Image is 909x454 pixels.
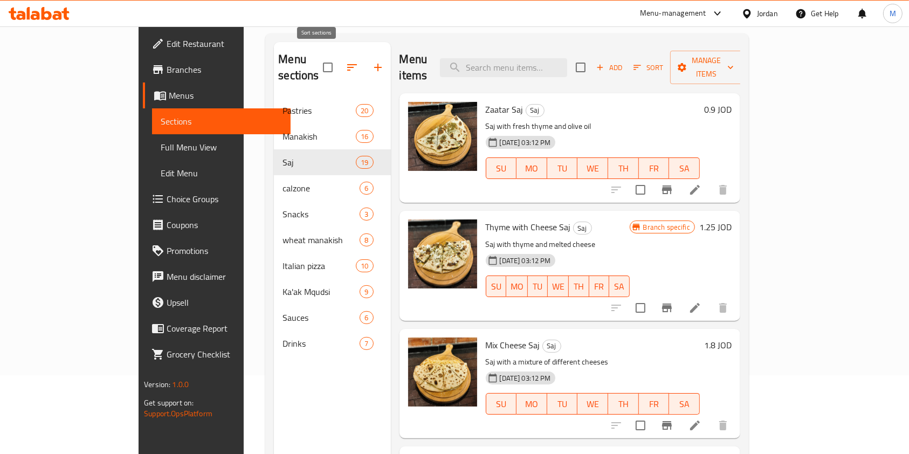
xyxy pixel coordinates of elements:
button: WE [548,276,569,297]
span: TU [552,161,574,176]
span: 7 [360,339,373,349]
a: Support.OpsPlatform [144,407,212,421]
button: delete [710,177,736,203]
span: Get support on: [144,396,194,410]
button: TH [569,276,589,297]
div: Pastries20 [274,98,390,123]
button: Branch-specific-item [654,412,680,438]
span: Menus [169,89,282,102]
span: Ka'ak Mqudsi [283,285,360,298]
span: SA [673,396,695,412]
div: calzone6 [274,175,390,201]
button: MO [517,157,547,179]
button: FR [589,276,609,297]
a: Menus [143,82,291,108]
span: TH [612,396,635,412]
span: MO [521,396,543,412]
span: Saj [283,156,356,169]
span: MO [511,279,524,294]
span: FR [643,161,665,176]
div: Ka'ak Mqudsi9 [274,279,390,305]
input: search [440,58,567,77]
span: Mix Cheese Saj [486,337,540,353]
button: Branch-specific-item [654,177,680,203]
span: Sections [161,115,282,128]
span: Menu disclaimer [167,270,282,283]
button: TU [547,157,578,179]
button: SU [486,157,517,179]
span: 9 [360,287,373,297]
span: Select to update [629,178,652,201]
button: SA [609,276,629,297]
button: Sort [631,59,666,76]
div: Jordan [757,8,778,19]
a: Branches [143,57,291,82]
button: SU [486,393,517,415]
span: Snacks [283,208,360,221]
span: Branch specific [639,222,694,232]
button: WE [577,393,608,415]
span: TU [552,396,574,412]
span: MO [521,161,543,176]
div: Saj [526,104,545,117]
nav: Menu sections [274,93,390,361]
span: [DATE] 03:12 PM [495,137,555,148]
span: Coverage Report [167,322,282,335]
span: TH [573,279,584,294]
a: Choice Groups [143,186,291,212]
span: 10 [356,261,373,271]
div: items [360,233,373,246]
span: 20 [356,106,373,116]
a: Coverage Report [143,315,291,341]
span: Select to update [629,414,652,437]
span: Edit Menu [161,167,282,180]
span: Manage items [679,54,734,81]
a: Edit Menu [152,160,291,186]
span: Italian pizza [283,259,356,272]
span: Zaatar Saj [486,101,524,118]
a: Edit menu item [688,301,701,314]
p: Saj with a mixture of different cheeses [486,355,700,369]
img: Mix Cheese Saj [408,338,477,407]
a: Grocery Checklist [143,341,291,367]
button: delete [710,295,736,321]
span: Coupons [167,218,282,231]
button: Add section [365,54,391,80]
span: Sauces [283,311,360,324]
span: Branches [167,63,282,76]
div: Sauces6 [274,305,390,331]
span: Add [595,61,624,74]
span: Drinks [283,337,360,350]
span: M [890,8,896,19]
span: Saj [543,340,561,352]
button: SA [669,157,700,179]
button: SU [486,276,506,297]
span: Saj [574,222,591,235]
h6: 0.9 JOD [704,102,732,117]
div: items [356,259,373,272]
span: Pastries [283,104,356,117]
span: Upsell [167,296,282,309]
div: items [360,182,373,195]
span: WE [582,161,604,176]
span: Choice Groups [167,192,282,205]
a: Promotions [143,238,291,264]
div: items [360,311,373,324]
div: Saj19 [274,149,390,175]
span: 16 [356,132,373,142]
span: SU [491,161,513,176]
span: SA [673,161,695,176]
span: WE [552,279,564,294]
div: Italian pizza10 [274,253,390,279]
span: Full Menu View [161,141,282,154]
a: Sections [152,108,291,134]
div: Manakish [283,130,356,143]
div: Menu-management [640,7,706,20]
span: WE [582,396,604,412]
h2: Menu sections [278,51,322,84]
button: Manage items [670,51,742,84]
span: Edit Restaurant [167,37,282,50]
img: Zaatar Saj [408,102,477,171]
